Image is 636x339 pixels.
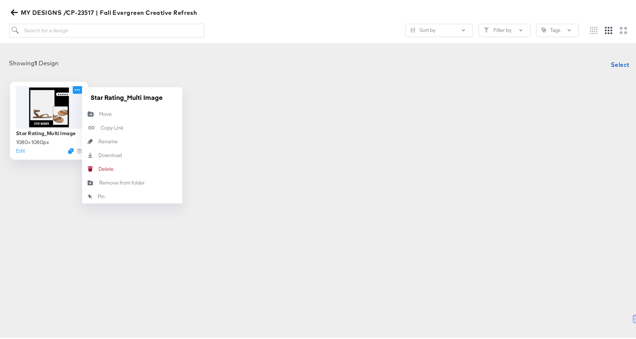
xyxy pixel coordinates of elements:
[82,161,182,175] button: Delete
[16,137,49,144] div: 1080 × 1080 px
[98,192,105,199] div: Pin
[541,26,547,31] svg: Tag
[9,6,200,16] button: MY DESIGNS /CP-23517 | Fall Evergreen Creative Refresh
[82,151,98,156] svg: Download
[82,137,98,143] svg: Rename
[10,80,88,158] div: Star Rating_Multi Image1080×1080pxEditDuplicate
[9,58,59,66] div: Showing Design
[479,22,531,36] button: FilterFilter by
[82,123,101,130] svg: Copy
[82,110,99,115] svg: Move to folder
[9,22,205,36] input: Search for a design
[405,22,473,36] button: SlidersSort by
[536,22,579,36] button: TagTags
[98,164,114,171] div: Delete
[98,137,118,144] div: Rename
[605,25,612,33] svg: Medium grid
[99,178,145,185] div: Remove from folder
[16,146,25,153] button: Edit
[99,109,112,116] div: Move
[98,150,122,157] div: Download
[35,58,37,65] strong: 1
[608,56,633,71] button: Select
[16,128,76,135] div: Star Rating_Multi Image
[620,25,627,33] svg: Large grid
[82,120,182,133] button: Copy
[484,26,489,31] svg: Filter
[82,165,98,170] svg: Delete
[68,147,74,152] svg: Duplicate
[101,123,123,130] div: Copy Link
[82,106,182,120] button: Move to folder
[611,58,630,68] span: Select
[82,133,182,147] button: Rename
[82,147,182,161] a: Download
[590,25,597,33] svg: Small grid
[410,26,415,31] svg: Sliders
[12,6,197,16] span: MY DESIGNS /CP-23517 | Fall Evergreen Creative Refresh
